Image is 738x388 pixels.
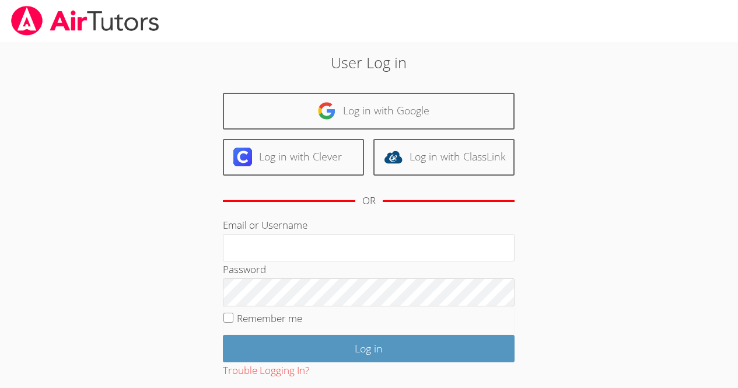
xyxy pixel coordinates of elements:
a: Log in with ClassLink [373,139,515,176]
h2: User Log in [170,51,568,74]
img: airtutors_banner-c4298cdbf04f3fff15de1276eac7730deb9818008684d7c2e4769d2f7ddbe033.png [10,6,160,36]
input: Log in [223,335,515,362]
button: Trouble Logging In? [223,362,309,379]
a: Log in with Clever [223,139,364,176]
label: Email or Username [223,218,307,232]
img: classlink-logo-d6bb404cc1216ec64c9a2012d9dc4662098be43eaf13dc465df04b49fa7ab582.svg [384,148,403,166]
div: OR [362,193,376,209]
label: Remember me [237,312,302,325]
label: Password [223,263,266,276]
a: Log in with Google [223,93,515,130]
img: clever-logo-6eab21bc6e7a338710f1a6ff85c0baf02591cd810cc4098c63d3a4b26e2feb20.svg [233,148,252,166]
img: google-logo-50288ca7cdecda66e5e0955fdab243c47b7ad437acaf1139b6f446037453330a.svg [317,102,336,120]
